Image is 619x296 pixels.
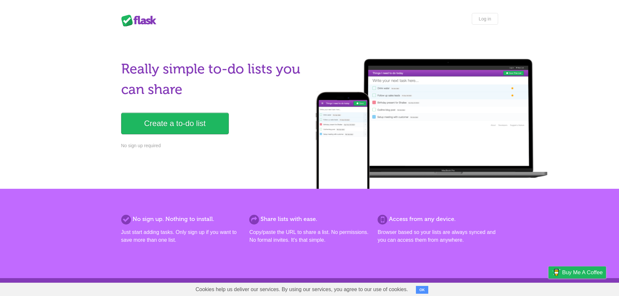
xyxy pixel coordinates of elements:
img: Buy me a coffee [552,267,561,278]
h2: Share lists with ease. [249,215,369,224]
span: Cookies help us deliver our services. By using our services, you agree to our use of cookies. [189,283,415,296]
a: Create a to-do list [121,113,229,134]
h2: Access from any device. [378,215,498,224]
a: Log in [472,13,498,25]
a: Buy me a coffee [548,266,606,278]
p: Just start adding tasks. Only sign up if you want to save more than one list. [121,228,241,244]
span: Buy me a coffee [562,267,603,278]
p: Browser based so your lists are always synced and you can access them from anywhere. [378,228,498,244]
h2: No sign up. Nothing to install. [121,215,241,224]
p: Copy/paste the URL to share a list. No permissions. No formal invites. It's that simple. [249,228,369,244]
h1: Really simple to-do lists you can share [121,59,306,100]
p: No sign up required [121,142,306,149]
div: Flask Lists [121,15,160,26]
button: OK [416,286,429,294]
